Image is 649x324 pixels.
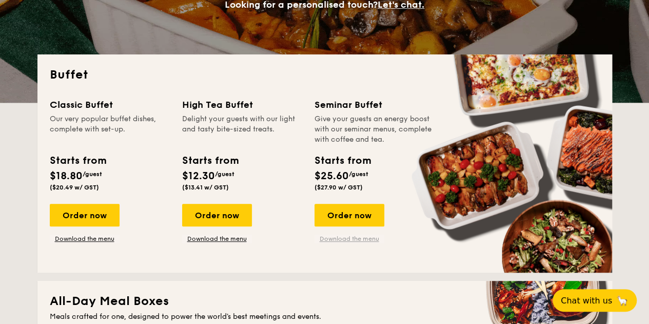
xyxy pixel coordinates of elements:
span: 🦙 [616,295,628,307]
div: High Tea Buffet [182,98,302,112]
div: Starts from [182,153,238,168]
button: Chat with us🦙 [553,289,637,312]
span: /guest [83,170,102,178]
span: $12.30 [182,170,215,182]
div: Delight your guests with our light and tasty bite-sized treats. [182,114,302,145]
span: ($27.90 w/ GST) [314,184,363,191]
div: Starts from [50,153,106,168]
a: Download the menu [314,235,384,243]
div: Order now [314,204,384,226]
div: Give your guests an energy boost with our seminar menus, complete with coffee and tea. [314,114,435,145]
span: ($13.41 w/ GST) [182,184,229,191]
div: Seminar Buffet [314,98,435,112]
span: $25.60 [314,170,349,182]
div: Starts from [314,153,370,168]
h2: Buffet [50,67,600,83]
span: ($20.49 w/ GST) [50,184,99,191]
div: Meals crafted for one, designed to power the world's best meetings and events. [50,312,600,322]
h2: All-Day Meal Boxes [50,293,600,310]
span: $18.80 [50,170,83,182]
div: Order now [50,204,120,226]
span: Chat with us [561,296,612,306]
span: /guest [215,170,234,178]
div: Classic Buffet [50,98,170,112]
div: Order now [182,204,252,226]
span: /guest [349,170,368,178]
div: Our very popular buffet dishes, complete with set-up. [50,114,170,145]
a: Download the menu [182,235,252,243]
a: Download the menu [50,235,120,243]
